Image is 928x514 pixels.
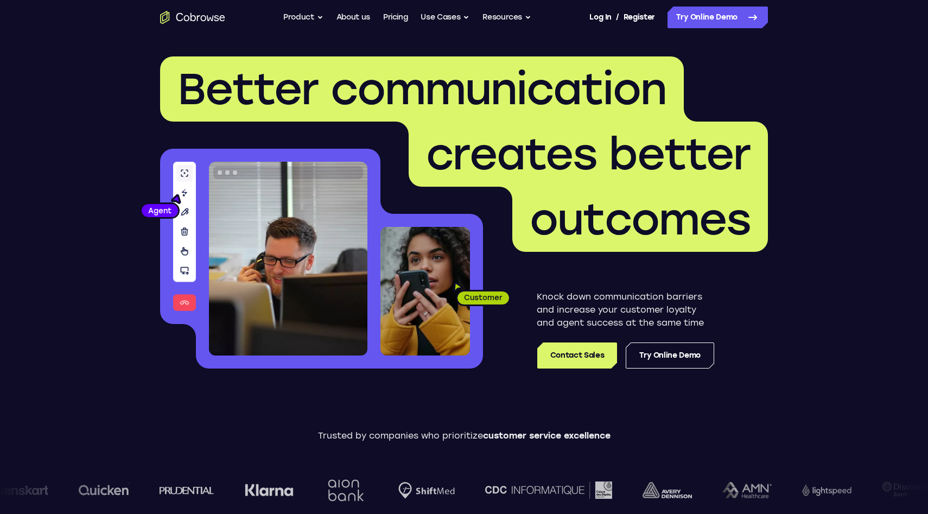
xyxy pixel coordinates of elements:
[336,7,370,28] a: About us
[471,481,598,498] img: CDC Informatique
[624,7,655,28] a: Register
[482,7,531,28] button: Resources
[626,342,714,369] a: Try Online Demo
[530,193,751,245] span: outcomes
[668,7,768,28] a: Try Online Demo
[384,482,440,499] img: Shiftmed
[483,430,611,441] span: customer service excellence
[283,7,323,28] button: Product
[145,486,200,494] img: prudential
[160,11,225,24] a: Go to the home page
[383,7,408,28] a: Pricing
[426,128,751,180] span: creates better
[537,290,714,329] p: Knock down communication barriers and increase your customer loyalty and agent success at the sam...
[589,7,611,28] a: Log In
[708,482,757,499] img: AMN Healthcare
[177,63,666,115] span: Better communication
[616,11,619,24] span: /
[380,227,470,356] img: A customer holding their phone
[628,482,677,498] img: avery-dennison
[309,468,353,512] img: Aion Bank
[209,162,367,356] img: A customer support agent talking on the phone
[421,7,469,28] button: Use Cases
[537,342,617,369] a: Contact Sales
[230,484,279,497] img: Klarna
